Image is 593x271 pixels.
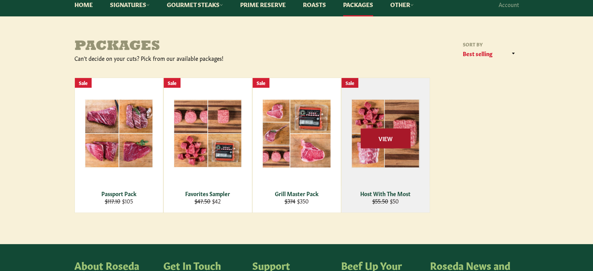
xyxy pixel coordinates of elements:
div: $105 [80,197,158,205]
h4: Get In Touch [163,260,244,271]
label: Sort by [460,41,519,48]
a: Favorites Sampler Favorites Sampler $47.50 $42 [163,78,252,213]
h4: About Roseda [74,260,156,271]
a: Grill Master Pack Grill Master Pack $374 $350 [252,78,341,213]
span: View [361,128,411,148]
h1: Packages [74,39,297,55]
s: $117.10 [105,197,120,205]
a: Passport Pack Passport Pack $117.10 $105 [74,78,163,213]
div: Sale [75,78,92,88]
a: Host With The Most Host With The Most $55.50 $50 View [341,78,430,213]
div: Host With The Most [346,190,425,197]
div: Passport Pack [80,190,158,197]
div: Grill Master Pack [257,190,336,197]
div: $350 [257,197,336,205]
div: Can't decide on your cuts? Pick from our available packages! [74,55,297,62]
s: $374 [285,197,296,205]
div: Sale [164,78,181,88]
img: Passport Pack [85,99,153,168]
img: Grill Master Pack [262,99,331,168]
s: $47.50 [195,197,211,205]
h4: Support [252,260,333,271]
div: Sale [253,78,269,88]
div: $42 [168,197,247,205]
img: Favorites Sampler [173,99,242,168]
div: Favorites Sampler [168,190,247,197]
